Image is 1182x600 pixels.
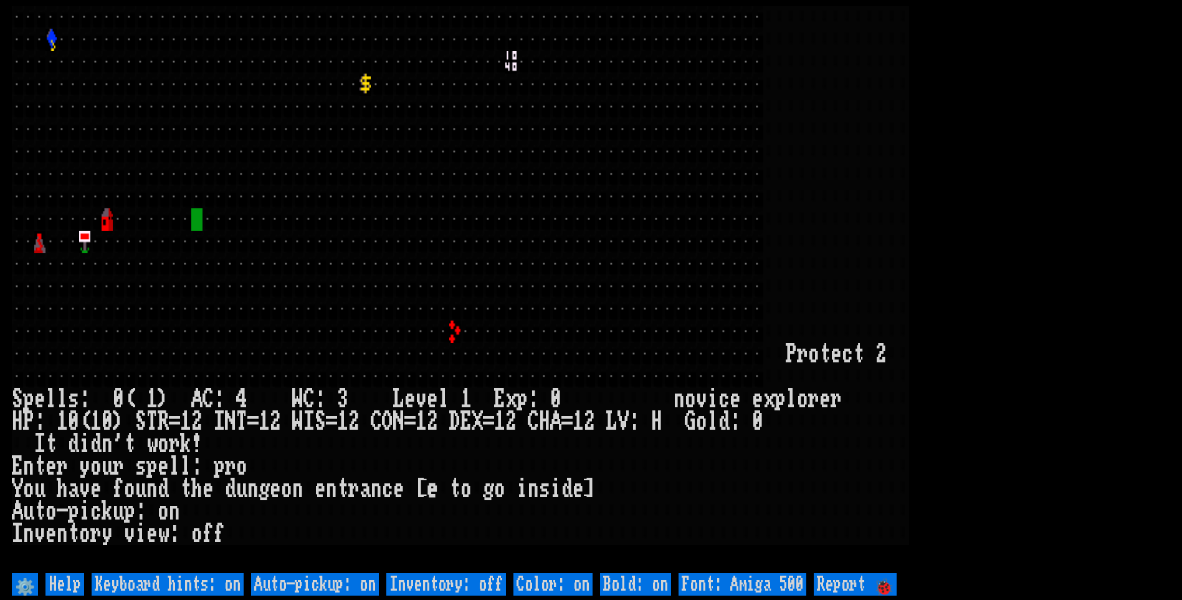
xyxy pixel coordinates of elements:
[326,410,337,433] div: =
[550,478,561,500] div: i
[685,410,696,433] div: G
[12,410,23,433] div: H
[685,388,696,410] div: o
[90,410,102,433] div: 1
[68,500,79,523] div: p
[90,523,102,545] div: r
[79,455,90,478] div: y
[449,478,460,500] div: t
[814,573,897,596] input: Report 🐞
[191,455,203,478] div: :
[135,523,146,545] div: i
[606,410,617,433] div: L
[528,388,539,410] div: :
[617,410,629,433] div: V
[90,500,102,523] div: c
[12,478,23,500] div: Y
[23,455,34,478] div: n
[584,478,595,500] div: ]
[113,410,124,433] div: )
[292,478,303,500] div: n
[517,388,528,410] div: p
[79,388,90,410] div: :
[842,343,853,365] div: c
[808,343,819,365] div: o
[573,410,584,433] div: 1
[259,478,270,500] div: g
[786,388,797,410] div: l
[214,410,225,433] div: I
[393,478,404,500] div: e
[79,478,90,500] div: v
[203,388,214,410] div: C
[57,410,68,433] div: 1
[303,410,315,433] div: I
[505,410,517,433] div: 2
[247,410,259,433] div: =
[146,410,158,433] div: T
[679,573,806,596] input: Font: Amiga 500
[247,478,259,500] div: n
[808,388,819,410] div: r
[180,410,191,433] div: 1
[696,388,707,410] div: v
[259,410,270,433] div: 1
[79,523,90,545] div: o
[797,343,808,365] div: r
[550,410,561,433] div: A
[494,478,505,500] div: o
[404,388,416,410] div: e
[494,388,505,410] div: E
[831,388,842,410] div: r
[236,388,247,410] div: 4
[393,410,404,433] div: N
[191,388,203,410] div: A
[158,500,169,523] div: o
[730,410,741,433] div: :
[513,573,593,596] input: Color: on
[23,410,34,433] div: P
[214,523,225,545] div: f
[135,478,146,500] div: u
[561,478,573,500] div: d
[573,478,584,500] div: e
[292,388,303,410] div: W
[12,523,23,545] div: I
[34,388,45,410] div: e
[281,478,292,500] div: o
[90,478,102,500] div: e
[561,410,573,433] div: =
[45,455,57,478] div: e
[68,410,79,433] div: 0
[68,523,79,545] div: t
[57,455,68,478] div: r
[875,343,887,365] div: 2
[539,478,550,500] div: s
[191,410,203,433] div: 2
[203,478,214,500] div: e
[763,388,774,410] div: x
[427,410,438,433] div: 2
[371,410,382,433] div: C
[34,478,45,500] div: u
[774,388,786,410] div: p
[12,388,23,410] div: S
[797,388,808,410] div: o
[45,573,84,596] input: Help
[416,388,427,410] div: v
[786,343,797,365] div: P
[158,410,169,433] div: R
[393,388,404,410] div: L
[460,410,472,433] div: E
[180,455,191,478] div: l
[404,410,416,433] div: =
[718,410,730,433] div: d
[169,410,180,433] div: =
[348,410,360,433] div: 2
[539,410,550,433] div: H
[752,388,763,410] div: e
[337,388,348,410] div: 3
[730,388,741,410] div: e
[651,410,662,433] div: H
[752,410,763,433] div: 0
